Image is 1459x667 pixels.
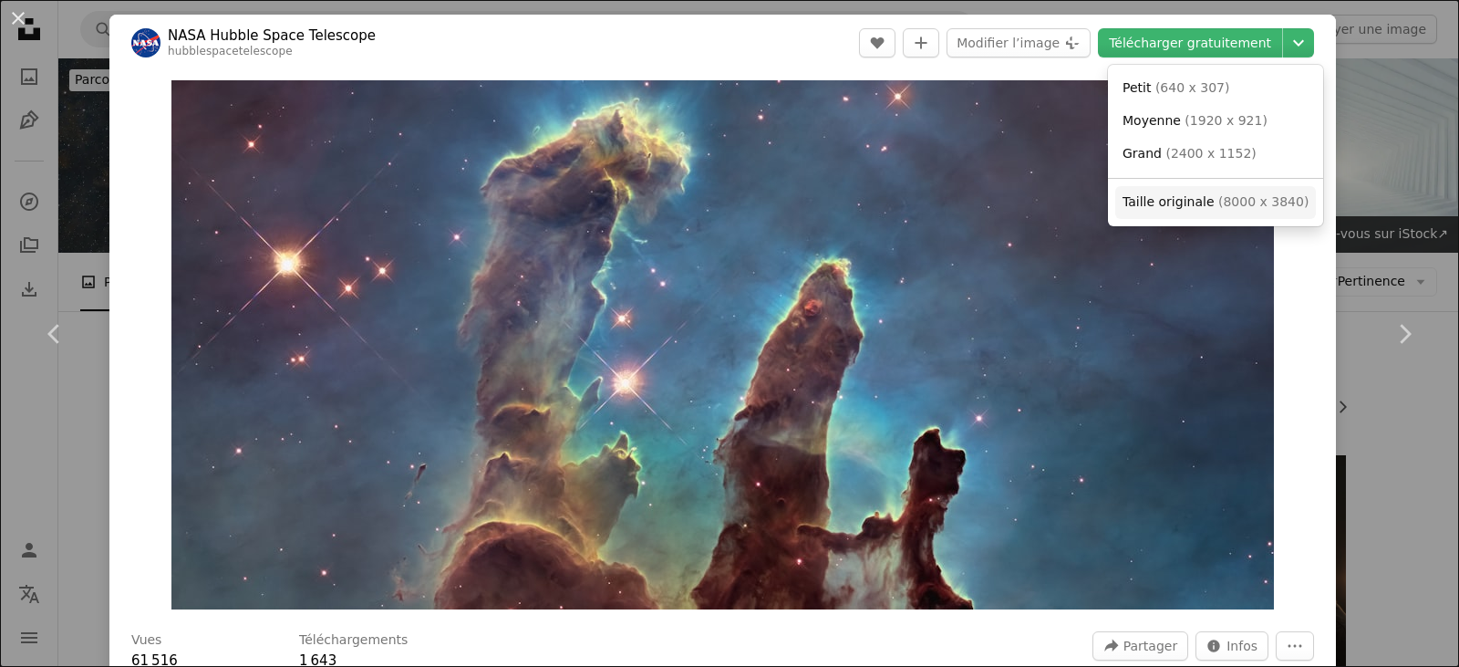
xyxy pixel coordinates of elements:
div: Choisissez la taille de téléchargement [1108,65,1323,226]
span: Petit [1123,80,1151,95]
span: ( 640 x 307 ) [1155,80,1230,95]
span: Moyenne [1123,113,1181,128]
span: ( 1920 x 921 ) [1185,113,1267,128]
span: Taille originale [1123,194,1215,209]
span: ( 2400 x 1152 ) [1165,146,1256,161]
span: ( 8000 x 3840 ) [1218,194,1309,209]
span: Grand [1123,146,1162,161]
button: Choisissez la taille de téléchargement [1283,28,1314,57]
